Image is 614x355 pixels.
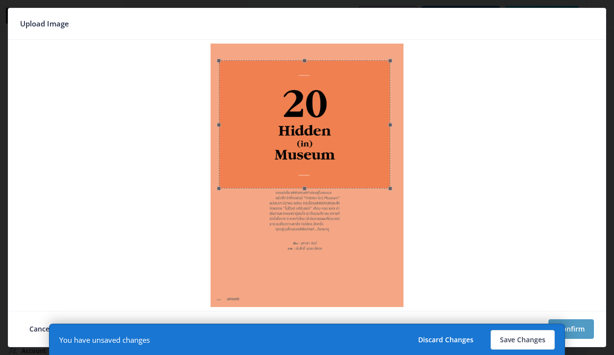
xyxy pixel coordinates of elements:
button: Save Changes [491,330,555,350]
div: You have unsaved changes [59,335,150,345]
button: Discard Changes [409,330,483,350]
button: Cancel [20,319,61,339]
img: Z [211,44,404,307]
button: Confirm [548,319,594,339]
span: Upload Image [20,16,69,31]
